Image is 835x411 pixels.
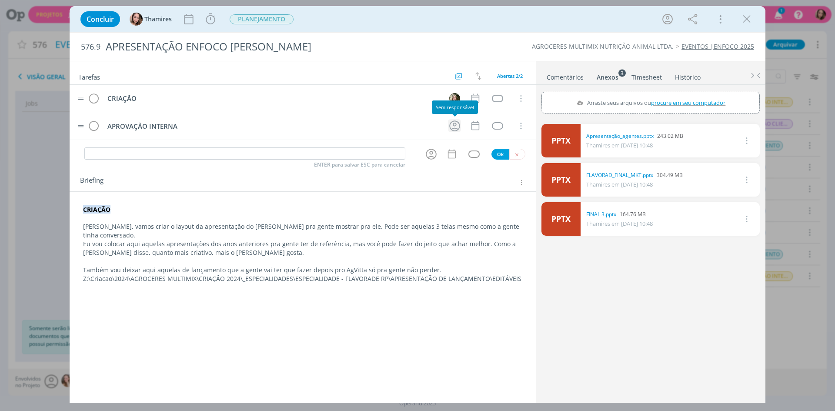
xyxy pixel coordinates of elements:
[586,171,683,179] div: 304.49 MB
[541,124,581,157] a: PPTX
[83,266,522,274] p: Também vou deixar aqui aquelas de lançamento que a gente vai ter que fazer depois pro AgVitta só ...
[586,211,653,218] div: 164.76 MB
[144,16,172,22] span: Thamires
[230,14,294,24] span: PLANEJAMENTO
[651,99,725,107] span: procure em seu computador
[432,100,478,114] div: Sem responsável
[80,177,104,188] span: Briefing
[597,73,618,82] div: Anexos
[83,222,522,240] p: [PERSON_NAME], vamos criar o layout da apresentação do [PERSON_NAME] pra gente mostrar pra ele. P...
[449,93,460,104] img: L
[586,141,653,149] span: Thamires em [DATE] 10:48
[475,72,481,80] img: arrow-down-up.svg
[87,16,114,23] span: Concluir
[448,92,461,105] button: L
[586,132,683,140] div: 243.02 MB
[83,240,522,257] p: Eu vou colocar aqui aquelas apresentações dos anos anteriores pra gente ter de referência, mas vo...
[83,274,522,283] p: Z:\Criacao\2024\AGROCERES MULTIMIX\CRIAÇÃO 2024\_ESPECIALIDADES\ESPECIALIDADE - FLAVORADE RP\APRE...
[78,71,100,81] span: Tarefas
[532,42,674,50] a: AGROCERES MULTIMIX NUTRIÇÃO ANIMAL LTDA.
[586,220,653,227] span: Thamires em [DATE] 10:48
[497,73,523,79] span: Abertas 2/2
[80,11,120,27] button: Concluir
[314,161,405,168] span: ENTER para salvar ESC para cancelar
[70,6,765,403] div: dialog
[586,180,653,188] span: Thamires em [DATE] 10:48
[618,69,626,77] sup: 3
[631,69,662,82] a: Timesheet
[78,97,84,100] img: drag-icon.svg
[83,205,110,214] strong: CRIAÇÃO
[104,121,441,132] div: APROVAÇÃO INTERNA
[541,202,581,236] a: PPTX
[78,125,84,127] img: drag-icon.svg
[573,97,728,108] label: Arraste seus arquivos ou
[586,132,654,140] a: Apresentação_agentes.pptx
[675,69,701,82] a: Histórico
[681,42,754,50] a: EVENTOS |ENFOCO 2025
[586,211,616,218] a: FINAL 3.pptx
[491,149,509,160] button: Ok
[541,163,581,197] a: PPTX
[130,13,143,26] img: T
[102,36,470,57] div: APRESENTAÇÃO ENFOCO [PERSON_NAME]
[586,171,653,179] a: FLAVORAD_FINAL_MKT.pptx
[81,42,100,52] span: 576.9
[229,14,294,25] button: PLANEJAMENTO
[546,69,584,82] a: Comentários
[104,93,441,104] div: CRIAÇÃO
[130,13,172,26] button: TThamires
